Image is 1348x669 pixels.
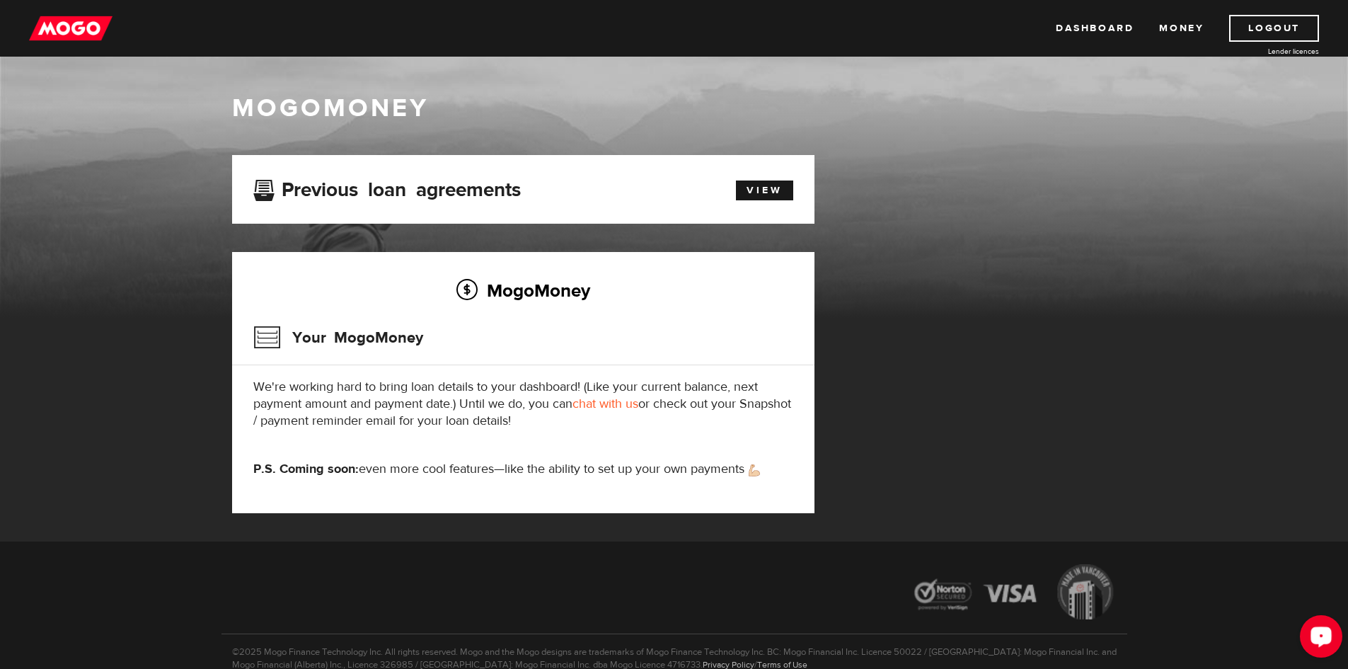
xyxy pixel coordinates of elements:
p: We're working hard to bring loan details to your dashboard! (Like your current balance, next paym... [253,379,793,430]
h3: Your MogoMoney [253,319,423,356]
h1: MogoMoney [232,93,1117,123]
a: Lender licences [1213,46,1319,57]
iframe: LiveChat chat widget [1289,610,1348,669]
a: Dashboard [1056,15,1134,42]
p: even more cool features—like the ability to set up your own payments [253,461,793,478]
img: strong arm emoji [749,464,760,476]
a: View [736,181,793,200]
a: Logout [1229,15,1319,42]
img: legal-icons-92a2ffecb4d32d839781d1b4e4802d7b.png [901,554,1127,634]
h3: Previous loan agreements [253,178,521,197]
a: chat with us [572,396,638,412]
a: Money [1159,15,1204,42]
h2: MogoMoney [253,275,793,305]
img: mogo_logo-11ee424be714fa7cbb0f0f49df9e16ec.png [29,15,113,42]
strong: P.S. Coming soon: [253,461,359,477]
